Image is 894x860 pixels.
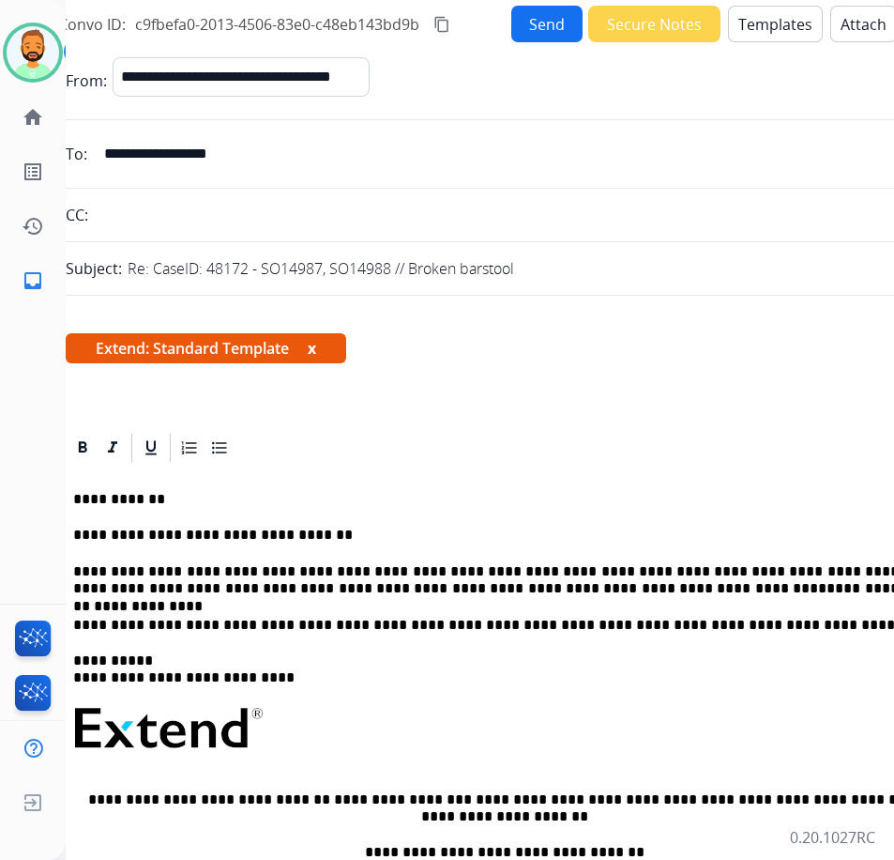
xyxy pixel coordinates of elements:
[7,26,59,79] img: avatar
[790,826,875,849] p: 0.20.1027RC
[22,161,44,183] mat-icon: list_alt
[175,434,204,462] div: Ordered List
[22,269,44,292] mat-icon: inbox
[68,434,97,462] div: Bold
[308,337,316,360] button: x
[22,106,44,129] mat-icon: home
[66,257,122,280] p: Subject:
[128,257,514,280] p: Re: CaseID: 48172 - SO14987, SO14988 // Broken barstool
[135,14,419,35] span: c9fbefa0-2013-4506-83e0-c48eb143bd9b
[728,6,823,42] button: Templates
[588,6,720,42] button: Secure Notes
[137,434,165,462] div: Underline
[511,6,583,42] button: Send
[66,69,107,92] p: From:
[433,16,450,33] mat-icon: content_copy
[66,333,346,363] span: Extend: Standard Template
[66,143,87,165] p: To:
[22,215,44,238] mat-icon: history
[98,434,127,462] div: Italic
[66,204,88,226] p: CC:
[58,13,126,36] p: Convo ID:
[205,434,234,462] div: Bullet List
